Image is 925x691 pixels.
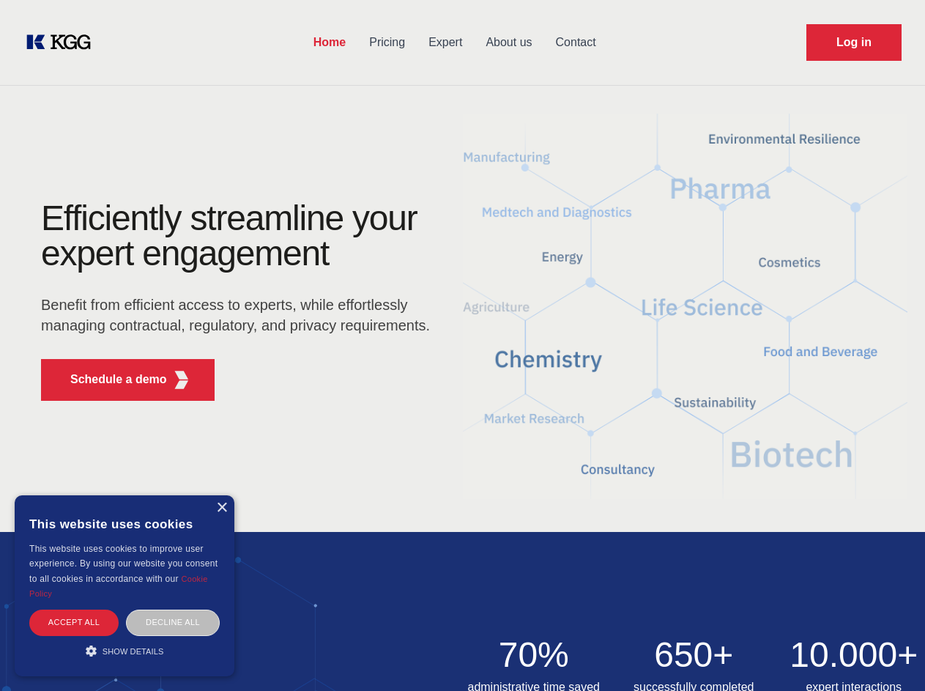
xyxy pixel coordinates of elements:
span: This website uses cookies to improve user experience. By using our website you consent to all coo... [29,544,218,584]
h2: 70% [463,638,606,673]
a: Cookie Policy [29,574,208,598]
h1: Efficiently streamline your expert engagement [41,201,439,271]
a: Request Demo [806,24,902,61]
iframe: Chat Widget [852,621,925,691]
p: Benefit from efficient access to experts, while effortlessly managing contractual, regulatory, an... [41,295,439,336]
div: Accept all [29,610,119,635]
div: Decline all [126,610,220,635]
a: Contact [544,23,608,62]
a: Expert [417,23,474,62]
a: About us [474,23,543,62]
img: KGG Fifth Element RED [463,95,908,517]
a: Home [302,23,357,62]
button: Schedule a demoKGG Fifth Element RED [41,359,215,401]
span: Show details [103,647,164,656]
a: Pricing [357,23,417,62]
div: This website uses cookies [29,506,220,542]
p: Schedule a demo [70,371,167,388]
div: Close [216,503,227,514]
h2: 650+ [623,638,765,673]
a: KOL Knowledge Platform: Talk to Key External Experts (KEE) [23,31,103,54]
div: Show details [29,643,220,658]
img: KGG Fifth Element RED [172,371,190,389]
